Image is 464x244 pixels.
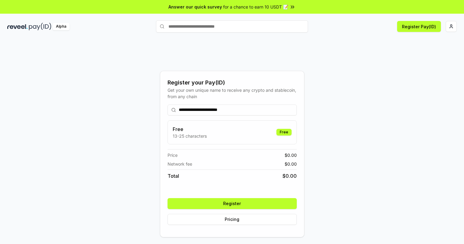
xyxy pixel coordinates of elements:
[276,129,292,136] div: Free
[168,78,297,87] div: Register your Pay(ID)
[168,172,179,180] span: Total
[168,161,192,167] span: Network fee
[397,21,441,32] button: Register Pay(ID)
[168,4,222,10] span: Answer our quick survey
[168,87,297,100] div: Get your own unique name to receive any crypto and stablecoin, from any chain
[168,152,178,158] span: Price
[7,23,28,30] img: reveel_dark
[285,161,297,167] span: $ 0.00
[173,133,207,139] p: 13-25 characters
[168,214,297,225] button: Pricing
[53,23,70,30] div: Alpha
[285,152,297,158] span: $ 0.00
[168,198,297,209] button: Register
[282,172,297,180] span: $ 0.00
[29,23,51,30] img: pay_id
[173,125,207,133] h3: Free
[223,4,288,10] span: for a chance to earn 10 USDT 📝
